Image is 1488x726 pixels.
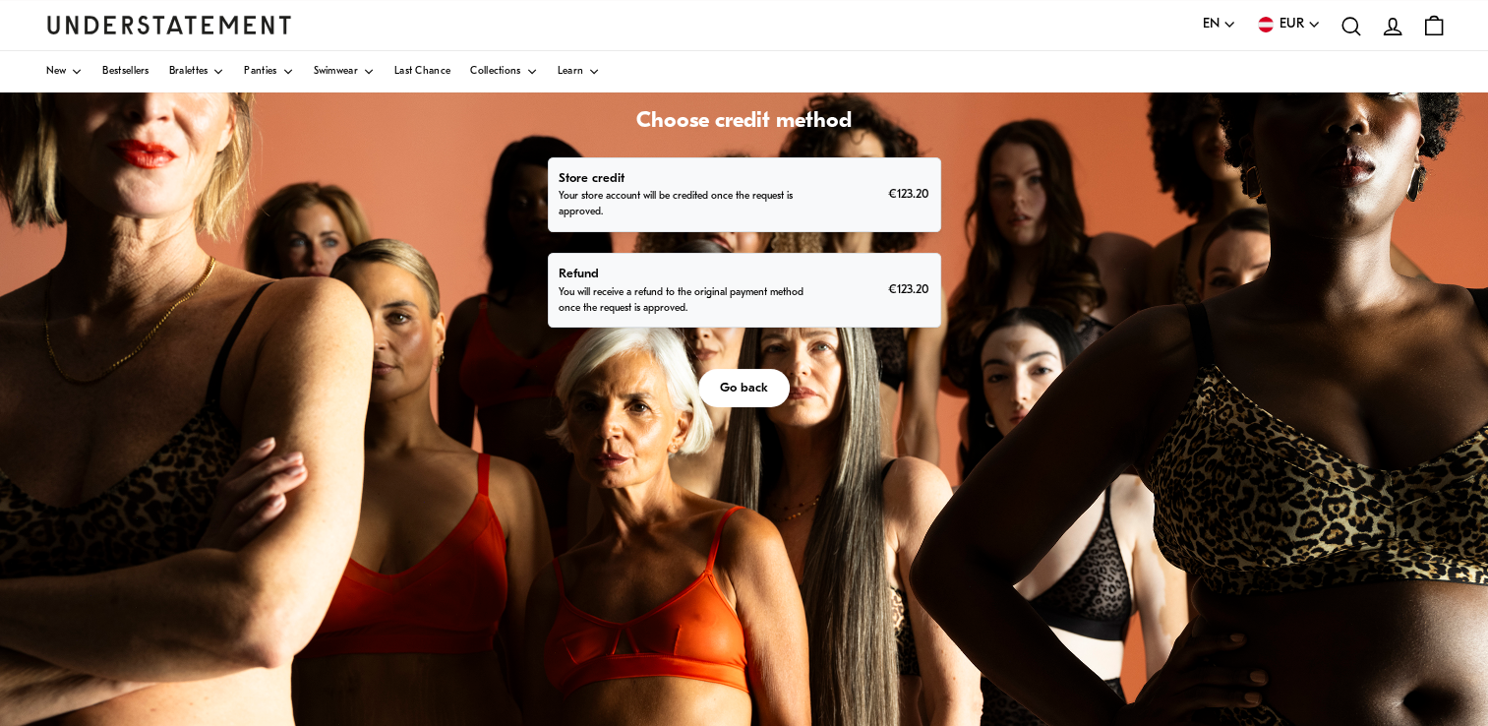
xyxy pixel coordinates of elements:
[558,51,601,92] a: Learn
[169,51,225,92] a: Bralettes
[470,51,537,92] a: Collections
[102,51,149,92] a: Bestsellers
[46,51,84,92] a: New
[548,108,941,137] h1: Choose credit method
[244,67,276,77] span: Panties
[559,264,806,284] p: Refund
[559,285,806,317] p: You will receive a refund to the original payment method once the request is approved.
[394,51,450,92] a: Last Chance
[559,189,806,220] p: Your store account will be credited once the request is approved.
[1280,14,1304,35] span: EUR
[46,67,67,77] span: New
[470,67,520,77] span: Collections
[169,67,208,77] span: Bralettes
[102,67,149,77] span: Bestsellers
[1256,14,1321,35] button: EUR
[559,168,806,189] p: Store credit
[394,67,450,77] span: Last Chance
[244,51,293,92] a: Panties
[558,67,584,77] span: Learn
[1203,14,1236,35] button: EN
[1203,14,1220,35] span: EN
[698,369,790,407] button: Go back
[314,67,358,77] span: Swimwear
[720,370,768,406] span: Go back
[46,16,292,33] a: Understatement Homepage
[314,51,375,92] a: Swimwear
[888,184,929,205] p: €123.20
[888,279,929,300] p: €123.20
